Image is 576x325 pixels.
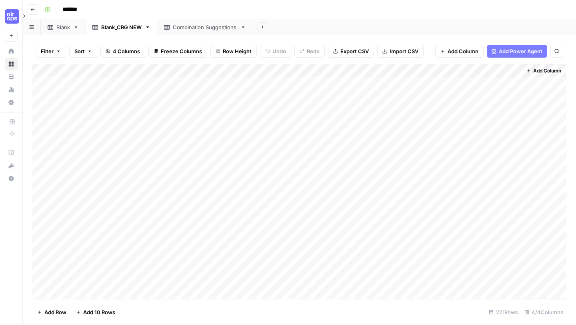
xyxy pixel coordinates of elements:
span: Undo [272,47,286,55]
a: Blank_CRG NEW [86,19,157,35]
a: Home [5,45,18,58]
button: Add Power Agent [487,45,547,58]
span: Add Row [44,308,66,316]
span: Sort [74,47,85,55]
img: Cohort 5 Logo [5,9,19,24]
div: Blank_CRG NEW [101,23,142,31]
button: Add Column [523,66,564,76]
span: 4 Columns [113,47,140,55]
span: Row Height [223,47,252,55]
a: Settings [5,96,18,109]
div: What's new? [5,160,17,172]
button: Freeze Columns [148,45,207,58]
button: What's new? [5,159,18,172]
button: Add 10 Rows [71,306,120,319]
div: 4/4 Columns [521,306,566,319]
a: Usage [5,83,18,96]
button: Workspace: Cohort 5 [5,6,18,26]
a: AirOps Academy [5,146,18,159]
span: Export CSV [340,47,369,55]
button: Import CSV [377,45,424,58]
button: Add Row [32,306,71,319]
span: Add Column [533,67,561,74]
a: Blank [41,19,86,35]
button: 4 Columns [100,45,145,58]
span: Filter [41,47,54,55]
span: Add Power Agent [499,47,542,55]
button: Add Column [435,45,484,58]
a: Browse [5,58,18,70]
button: Export CSV [328,45,374,58]
div: 221 Rows [486,306,521,319]
button: Filter [36,45,66,58]
button: Redo [294,45,325,58]
button: Undo [260,45,291,58]
button: Row Height [210,45,257,58]
span: Import CSV [390,47,418,55]
span: Redo [307,47,320,55]
span: Add 10 Rows [83,308,115,316]
button: Help + Support [5,172,18,185]
a: Your Data [5,70,18,83]
div: Combination Suggestions [173,23,237,31]
div: Blank [56,23,70,31]
span: Freeze Columns [161,47,202,55]
span: Add Column [448,47,478,55]
button: Sort [69,45,97,58]
a: Combination Suggestions [157,19,253,35]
